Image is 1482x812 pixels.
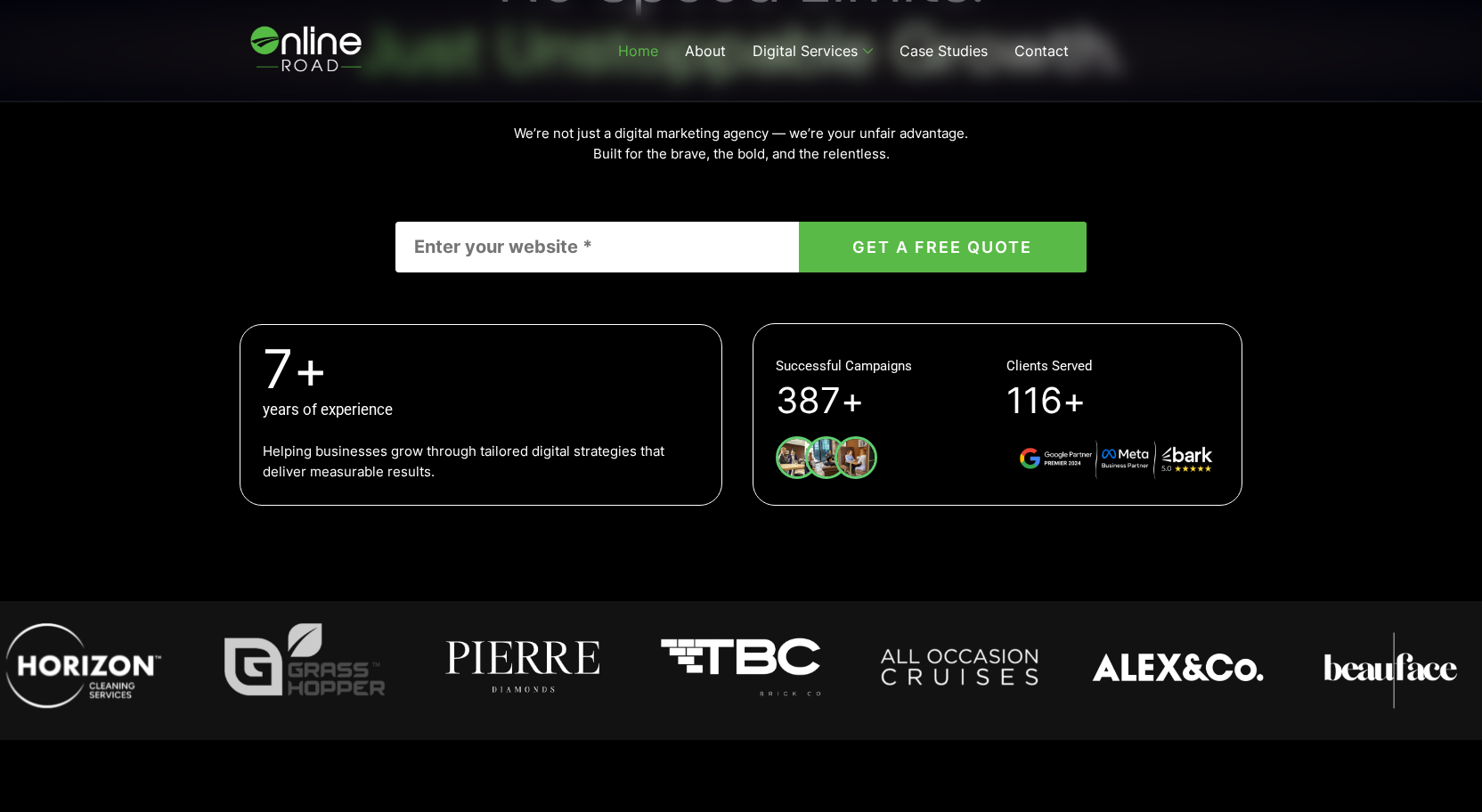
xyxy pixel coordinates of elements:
img: Pierre Logo [437,619,608,715]
img: ALEX_Co-logo-1 [1092,654,1263,681]
a: Contact [1001,15,1082,86]
p: We’re not just a digital marketing agency — we’re your unfair advantage. Built for the brave, the... [395,123,1086,165]
span: + [841,383,864,418]
p: Successful Campaigns [776,356,912,377]
a: About [672,15,739,86]
span: + [293,342,699,395]
a: Digital Services [739,15,886,86]
img: 26 [1311,619,1482,715]
p: Helping businesses grow through tailored digital strategies that deliver measurable results. [263,440,699,482]
form: Contact form [395,222,1086,272]
span: + [1063,383,1086,418]
span: 7 [263,342,293,395]
a: Home [605,15,672,86]
img: All Occasion Cruises Logo [874,619,1045,715]
img: 55 [218,619,389,715]
span: 116 [1006,383,1063,418]
div: 7 / 14 [1092,654,1263,687]
div: 5 / 14 [655,619,826,721]
h5: years of experience [263,402,699,418]
div: 8 / 14 [1311,619,1482,721]
div: 4 / 14 [437,619,608,721]
div: 3 / 14 [218,619,389,721]
input: Enter your website * [395,222,798,272]
div: 6 / 14 [874,619,1045,721]
span: 387 [776,383,841,418]
a: Case Studies [886,15,1001,86]
button: GET A FREE QUOTE [799,222,1087,272]
p: Clients Served [1006,356,1092,377]
img: Tangara Birck [655,619,826,715]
